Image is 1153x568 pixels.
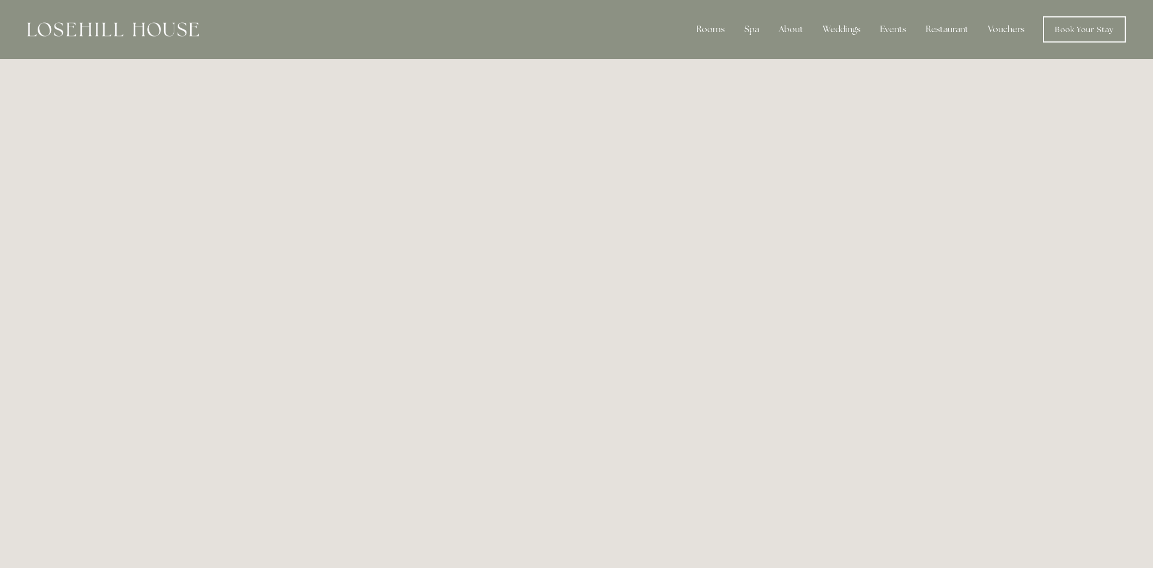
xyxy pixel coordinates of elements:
[27,22,199,37] img: Losehill House
[979,19,1033,40] a: Vouchers
[736,19,768,40] div: Spa
[917,19,977,40] div: Restaurant
[1043,16,1126,43] a: Book Your Stay
[770,19,812,40] div: About
[688,19,733,40] div: Rooms
[871,19,915,40] div: Events
[814,19,869,40] div: Weddings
